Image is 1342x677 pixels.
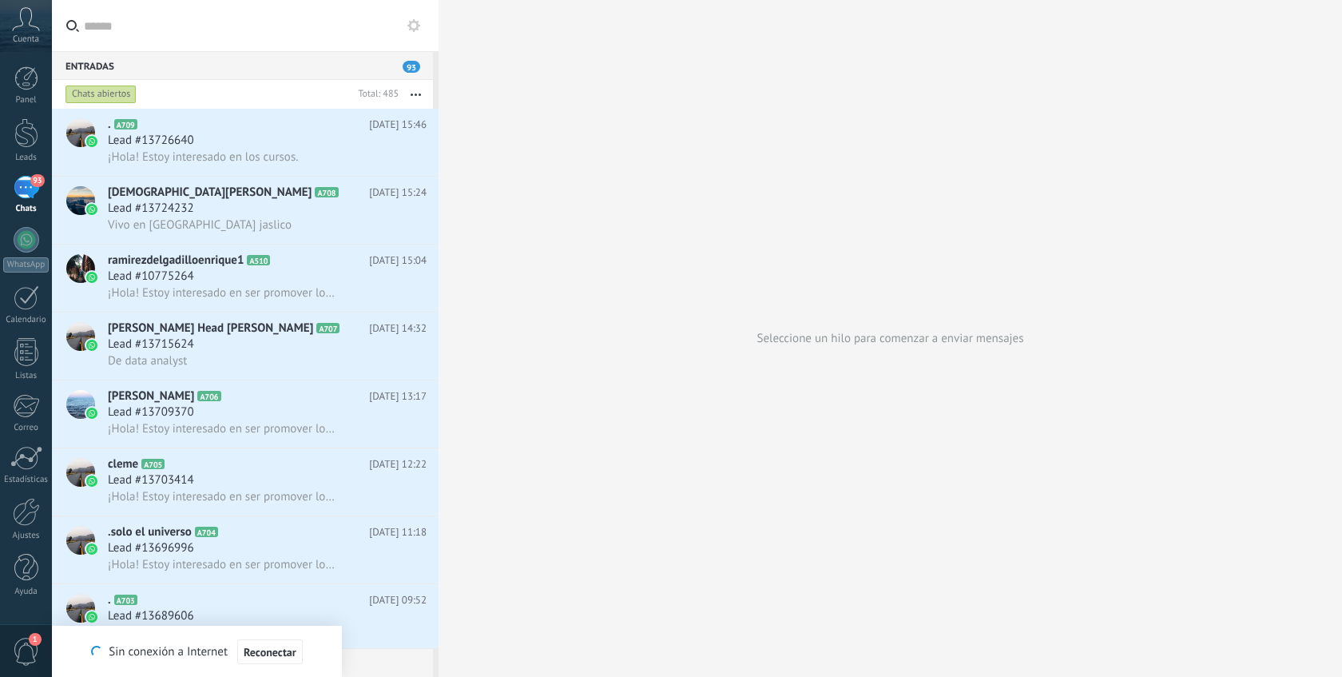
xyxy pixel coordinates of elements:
[3,95,50,106] div: Panel
[3,475,50,485] div: Estadísticas
[86,272,97,283] img: icon
[369,592,427,608] span: [DATE] 09:52
[86,136,97,147] img: icon
[91,639,302,665] div: Sin conexión a Internet
[52,448,439,516] a: avatariconclemeA705[DATE] 12:22Lead #13703414¡Hola! Estoy interesado en ser promover los cursos d...
[108,421,339,436] span: ¡Hola! Estoy interesado en ser promover los cursos de CINSE 360.
[52,584,439,651] a: avataricon.A703[DATE] 09:52Lead #13689606¡Hola! Estoy interesado en los cursos. Precio? Es en pag...
[13,34,39,45] span: Cuenta
[244,647,296,658] span: Reconectar
[237,639,303,665] button: Reconectar
[3,531,50,541] div: Ajustes
[52,313,439,380] a: avataricon[PERSON_NAME] Head [PERSON_NAME]A707[DATE] 14:32Lead #13715624De data analyst
[86,476,97,487] img: icon
[403,61,420,73] span: 93
[108,592,111,608] span: .
[108,337,194,352] span: Lead #13715624
[3,257,49,273] div: WhatsApp
[247,255,270,265] span: A510
[52,51,433,80] div: Entradas
[369,117,427,133] span: [DATE] 15:46
[30,174,44,187] span: 93
[3,204,50,214] div: Chats
[52,109,439,176] a: avataricon.A709[DATE] 15:46Lead #13726640¡Hola! Estoy interesado en los cursos.
[108,185,312,201] span: [DEMOGRAPHIC_DATA][PERSON_NAME]
[114,119,137,129] span: A709
[3,153,50,163] div: Leads
[369,321,427,337] span: [DATE] 14:32
[108,321,313,337] span: [PERSON_NAME] Head [PERSON_NAME]
[108,117,111,133] span: .
[86,611,97,623] img: icon
[66,85,137,104] div: Chats abiertos
[369,388,427,404] span: [DATE] 13:17
[316,323,339,333] span: A707
[197,391,220,401] span: A706
[369,253,427,269] span: [DATE] 15:04
[195,527,218,537] span: A704
[108,456,138,472] span: cleme
[3,371,50,381] div: Listas
[3,423,50,433] div: Correo
[108,388,194,404] span: [PERSON_NAME]
[108,133,194,149] span: Lead #13726640
[86,340,97,351] img: icon
[108,472,194,488] span: Lead #13703414
[108,557,339,572] span: ¡Hola! Estoy interesado en ser promover los cursos de CINSE 360.
[52,516,439,583] a: avataricon.solo el universoA704[DATE] 11:18Lead #13696996¡Hola! Estoy interesado en ser promover ...
[108,149,298,165] span: ¡Hola! Estoy interesado en los cursos.
[108,285,339,301] span: ¡Hola! Estoy interesado en ser promover los cursos de CINSE 360.
[29,633,42,646] span: 1
[108,201,194,217] span: Lead #13724232
[141,459,165,469] span: A705
[315,187,338,197] span: A708
[108,404,194,420] span: Lead #13709370
[86,204,97,215] img: icon
[3,315,50,325] div: Calendario
[86,408,97,419] img: icon
[52,380,439,448] a: avataricon[PERSON_NAME]A706[DATE] 13:17Lead #13709370¡Hola! Estoy interesado en ser promover los ...
[108,253,244,269] span: ramirezdelgadilloenrique1
[86,544,97,555] img: icon
[52,177,439,244] a: avataricon[DEMOGRAPHIC_DATA][PERSON_NAME]A708[DATE] 15:24Lead #13724232Vivo en [GEOGRAPHIC_DATA] ...
[108,217,292,233] span: Vivo en [GEOGRAPHIC_DATA] jaslico
[52,245,439,312] a: avatariconramirezdelgadilloenrique1A510[DATE] 15:04Lead #10775264¡Hola! Estoy interesado en ser p...
[108,625,339,640] span: ¡Hola! Estoy interesado en los cursos. Precio? Es en pagos? Se necesita experiencia? Temario? Hor...
[3,587,50,597] div: Ayuda
[369,456,427,472] span: [DATE] 12:22
[108,353,187,368] span: De data analyst
[108,269,194,285] span: Lead #10775264
[369,524,427,540] span: [DATE] 11:18
[114,595,137,605] span: A703
[369,185,427,201] span: [DATE] 15:24
[108,489,339,504] span: ¡Hola! Estoy interesado en ser promover los cursos de CINSE 360.
[108,608,194,624] span: Lead #13689606
[108,524,192,540] span: .solo el universo
[351,86,399,102] div: Total: 485
[108,540,194,556] span: Lead #13696996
